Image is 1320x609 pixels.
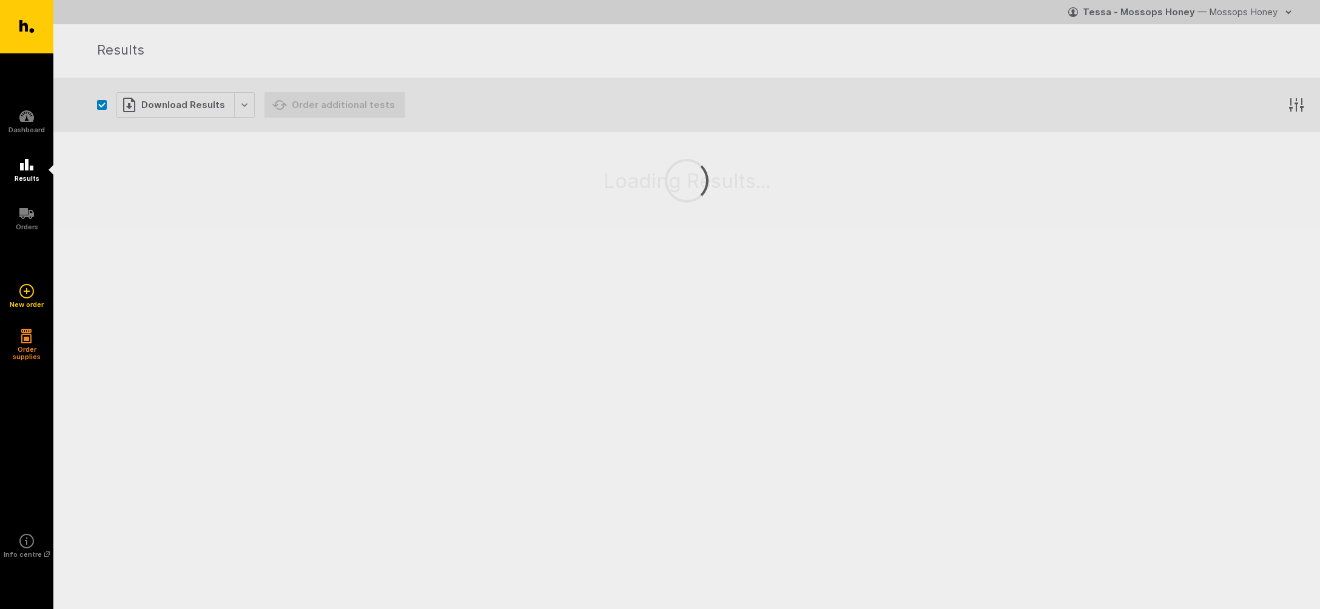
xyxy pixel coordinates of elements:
button: Download Results [116,92,255,118]
strong: Tessa - Mossops Honey [1083,6,1195,18]
h5: Order supplies [8,346,45,360]
h5: Info centre [4,551,50,558]
button: Tessa - Mossops Honey — Mossops Honey [1068,2,1296,22]
h5: Dashboard [8,126,45,133]
h5: New order [10,301,44,308]
span: — Mossops Honey [1197,6,1278,18]
h1: Results [97,40,1291,62]
h5: Orders [16,223,38,230]
button: Select all [97,100,107,110]
div: Loading Results... [555,121,819,240]
h5: Results [15,175,39,182]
